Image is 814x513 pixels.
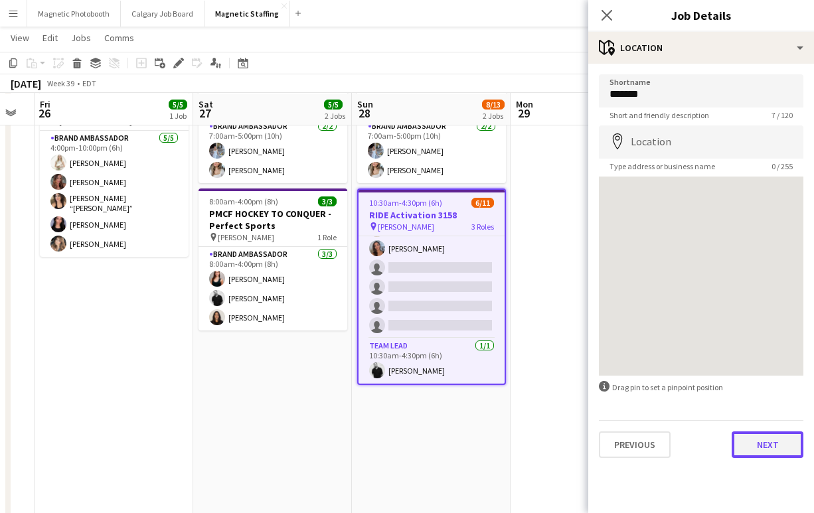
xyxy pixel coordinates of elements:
span: Fri [40,98,50,110]
span: Type address or business name [599,161,726,171]
span: Short and friendly description [599,110,720,120]
span: 10:30am-4:30pm (6h) [369,198,442,208]
div: [DATE] [11,77,41,90]
div: 2 Jobs [325,111,345,121]
app-job-card: 8:00am-4:00pm (8h)3/3PMCF HOCKEY TO CONQUER - Perfect Sports [PERSON_NAME]1 RoleBrand Ambassador3... [199,188,347,330]
span: View [11,32,29,44]
span: 5/5 [169,100,187,110]
span: 1 Role [317,232,337,242]
app-card-role: Brand Ambassador5/54:00pm-10:00pm (6h)[PERSON_NAME][PERSON_NAME][PERSON_NAME] “[PERSON_NAME]” [PE... [40,131,189,257]
h3: PMCF HOCKEY TO CONQUER - Perfect Sports [199,208,347,232]
button: Calgary Job Board [121,1,204,27]
app-card-role: Brand Ambassador3/38:00am-4:00pm (8h)[PERSON_NAME][PERSON_NAME][PERSON_NAME] [199,247,347,330]
div: Location [588,32,814,64]
a: Comms [99,29,139,46]
app-card-role: Brand Ambassador2/27:00am-5:00pm (10h)[PERSON_NAME][PERSON_NAME] [199,119,347,183]
app-job-card: 4:00pm-10:00pm (6h)5/5Women Empowerment Awards 3045 [GEOGRAPHIC_DATA]1 RoleBrand Ambassador5/54:0... [40,72,189,257]
button: Magnetic Photobooth [27,1,121,27]
span: Jobs [71,32,91,44]
app-job-card: 7:00am-5:00pm (10h)2/2BMW - Golf Tournament The TPC Toronto at [GEOGRAPHIC_DATA]1 RoleBrand Ambas... [357,72,506,183]
span: 7 / 120 [761,110,803,120]
app-card-role: Team Lead1/110:30am-4:30pm (6h)[PERSON_NAME] [359,338,505,384]
button: Previous [599,431,671,458]
span: Sat [199,98,213,110]
span: Week 39 [44,78,77,88]
span: 8:00am-4:00pm (8h) [209,196,278,206]
a: Jobs [66,29,96,46]
a: Edit [37,29,63,46]
span: Comms [104,32,134,44]
span: 8/13 [482,100,505,110]
app-job-card: 10:30am-4:30pm (6h)6/11RIDE Activation 3158 [PERSON_NAME]3 RolesServer1A3/710:30am-4:00pm (5h30m)... [357,188,506,385]
span: Edit [42,32,58,44]
app-card-role: Brand Ambassador2/27:00am-5:00pm (10h)[PERSON_NAME][PERSON_NAME] [357,119,506,183]
app-job-card: 7:00am-5:00pm (10h)2/2BMW - Golf Tournament TPC Toronto at [GEOGRAPHIC_DATA]1 RoleBrand Ambassado... [199,72,347,183]
app-card-role: Server1A3/710:30am-4:00pm (5h30m)[PERSON_NAME]![PERSON_NAME][PERSON_NAME] [359,178,505,338]
span: Sun [357,98,373,110]
span: 3/3 [318,196,337,206]
h3: Job Details [588,7,814,24]
span: 28 [355,106,373,121]
button: Magnetic Staffing [204,1,290,27]
div: 2 Jobs [483,111,504,121]
button: Next [732,431,803,458]
a: View [5,29,35,46]
span: [PERSON_NAME] [218,232,274,242]
div: 1 Job [169,111,187,121]
span: 3 Roles [471,222,494,232]
span: 27 [197,106,213,121]
span: 6/11 [471,198,494,208]
div: Drag pin to set a pinpoint position [599,381,803,394]
span: 29 [514,106,533,121]
span: 26 [38,106,50,121]
h3: RIDE Activation 3158 [359,209,505,221]
span: Mon [516,98,533,110]
span: [PERSON_NAME] [378,222,434,232]
span: 0 / 255 [761,161,803,171]
span: 5/5 [324,100,343,110]
div: EDT [82,78,96,88]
